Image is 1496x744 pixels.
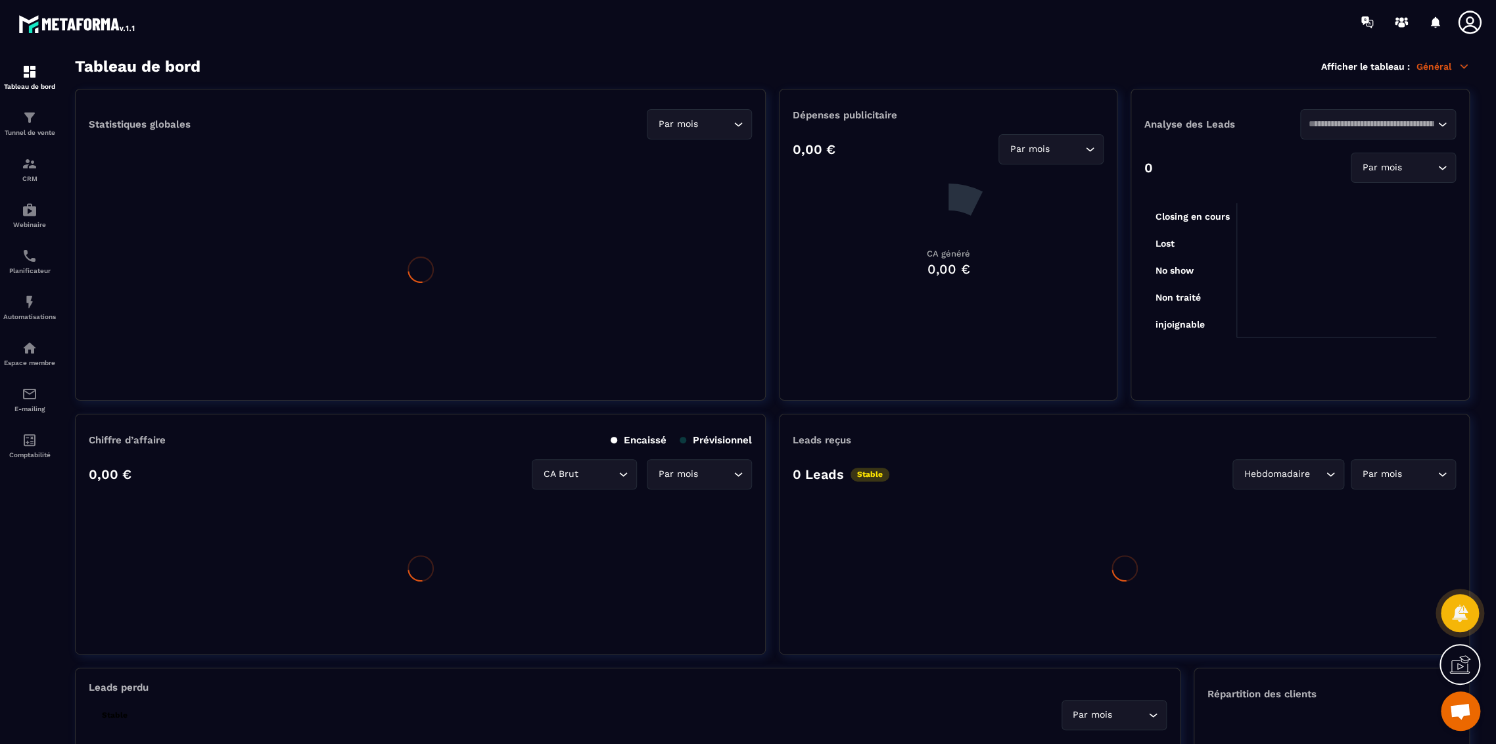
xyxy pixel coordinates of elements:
[1405,467,1434,482] input: Search for option
[95,708,134,722] p: Stable
[3,422,56,468] a: accountantaccountantComptabilité
[1070,708,1115,722] span: Par mois
[793,434,851,446] p: Leads reçus
[793,141,835,157] p: 0,00 €
[22,110,37,126] img: formation
[18,12,137,36] img: logo
[647,459,752,489] div: Search for option
[1351,459,1456,489] div: Search for option
[3,54,56,100] a: formationformationTableau de bord
[3,313,56,320] p: Automatisations
[1416,61,1470,72] p: Général
[3,146,56,192] a: formationformationCRM
[793,109,1104,121] p: Dépenses publicitaire
[22,386,37,402] img: email
[3,192,56,238] a: automationsautomationsWebinaire
[1155,211,1229,222] tspan: Closing en cours
[1155,265,1194,276] tspan: No show
[3,284,56,330] a: automationsautomationsAutomatisations
[532,459,637,489] div: Search for option
[540,467,581,482] span: CA Brut
[1441,691,1480,731] a: Mở cuộc trò chuyện
[75,57,200,76] h3: Tableau de bord
[89,466,131,482] p: 0,00 €
[1351,153,1456,183] div: Search for option
[1359,161,1405,175] span: Par mois
[3,175,56,182] p: CRM
[3,376,56,422] a: emailemailE-mailing
[1144,118,1300,130] p: Analyse des Leads
[22,156,37,172] img: formation
[3,83,56,90] p: Tableau de bord
[655,467,701,482] span: Par mois
[3,359,56,366] p: Espace membre
[647,109,752,139] div: Search for option
[1207,688,1456,700] p: Répartition des clients
[22,202,37,218] img: automations
[89,682,149,693] p: Leads perdu
[3,129,56,136] p: Tunnel de vente
[1115,708,1145,722] input: Search for option
[3,100,56,146] a: formationformationTunnel de vente
[793,466,844,482] p: 0 Leads
[680,434,752,446] p: Prévisionnel
[851,468,889,482] p: Stable
[1144,160,1153,176] p: 0
[1052,142,1082,157] input: Search for option
[701,117,730,132] input: Search for option
[22,294,37,310] img: automations
[1007,142,1052,157] span: Par mois
[1313,467,1322,482] input: Search for option
[998,134,1104,164] div: Search for option
[1359,467,1405,482] span: Par mois
[3,451,56,459] p: Comptabilité
[1155,319,1204,330] tspan: injoignable
[1232,459,1344,489] div: Search for option
[1321,61,1410,72] p: Afficher le tableau :
[1062,700,1167,730] div: Search for option
[581,467,615,482] input: Search for option
[611,434,666,446] p: Encaissé
[3,330,56,376] a: automationsautomationsEspace membre
[3,238,56,284] a: schedulerschedulerPlanificateur
[3,405,56,412] p: E-mailing
[701,467,730,482] input: Search for option
[22,340,37,356] img: automations
[22,432,37,448] img: accountant
[1155,238,1174,249] tspan: Lost
[3,221,56,228] p: Webinaire
[1309,117,1434,132] input: Search for option
[1155,292,1200,303] tspan: Non traité
[22,64,37,80] img: formation
[89,118,191,130] p: Statistiques globales
[655,117,701,132] span: Par mois
[22,248,37,264] img: scheduler
[89,434,166,446] p: Chiffre d’affaire
[1300,109,1456,139] div: Search for option
[3,267,56,274] p: Planificateur
[1405,161,1434,175] input: Search for option
[1241,467,1313,482] span: Hebdomadaire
